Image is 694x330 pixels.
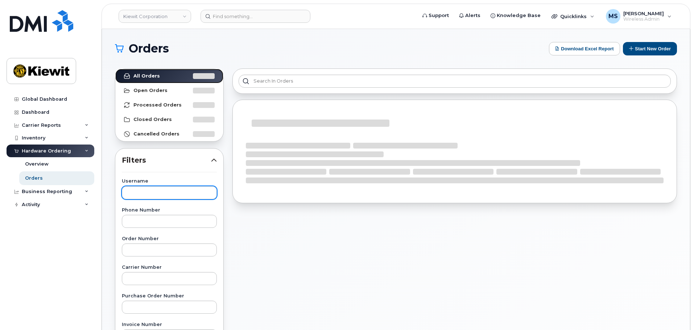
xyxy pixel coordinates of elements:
[122,294,217,298] label: Purchase Order Number
[549,42,620,55] button: Download Excel Report
[662,298,689,325] iframe: Messenger Launcher
[122,155,211,166] span: Filters
[122,265,217,270] label: Carrier Number
[133,73,160,79] strong: All Orders
[115,127,223,141] a: Cancelled Orders
[133,117,172,122] strong: Closed Orders
[623,42,677,55] button: Start New Order
[122,208,217,213] label: Phone Number
[115,69,223,83] a: All Orders
[122,322,217,327] label: Invoice Number
[133,102,182,108] strong: Processed Orders
[133,88,168,93] strong: Open Orders
[115,112,223,127] a: Closed Orders
[133,131,179,137] strong: Cancelled Orders
[122,237,217,241] label: Order Number
[115,98,223,112] a: Processed Orders
[115,83,223,98] a: Open Orders
[129,43,169,54] span: Orders
[239,75,671,88] input: Search in orders
[122,179,217,184] label: Username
